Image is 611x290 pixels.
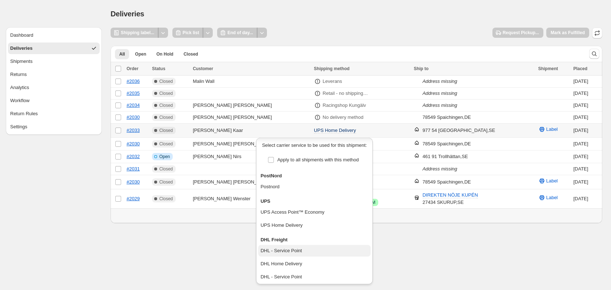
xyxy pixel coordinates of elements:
[318,100,370,111] button: Racingshop Kungälv
[534,192,562,204] button: Label
[260,222,303,229] div: UPS Home Delivery
[191,112,312,124] td: [PERSON_NAME] [PERSON_NAME]
[127,90,140,96] a: #2035
[127,78,140,84] a: #2036
[258,219,370,231] button: UPS Home Delivery
[260,273,302,281] div: DHL - Service Point
[258,181,370,193] button: Postnord
[10,84,29,91] span: Analytics
[8,69,100,80] button: Returns
[260,260,302,267] div: DHL Home Delivery
[423,178,471,186] div: 78549 Spaichingen , DE
[159,128,173,133] span: Closed
[8,108,100,120] button: Return Rules
[191,100,312,112] td: [PERSON_NAME] [PERSON_NAME]
[10,32,33,39] span: Dashboard
[111,10,144,18] span: Deliveries
[8,43,100,54] button: Deliveries
[423,90,457,96] i: Address missing
[546,126,558,133] span: Label
[323,114,363,121] p: No delivery method
[159,114,173,120] span: Closed
[10,110,38,117] span: Return Rules
[573,141,588,146] time: Tuesday, September 30, 2025 at 2:37:01 PM
[323,78,342,85] p: Leverans
[573,196,588,201] time: Monday, September 29, 2025 at 5:50:05 PM
[10,123,27,130] span: Settings
[8,29,100,41] button: Dashboard
[156,51,173,57] span: On Hold
[193,66,213,71] span: Customer
[159,179,173,185] span: Closed
[534,124,562,135] button: Label
[258,258,370,270] button: DHL Home Delivery
[127,141,140,146] a: #2030
[127,128,140,133] a: #2033
[159,166,173,172] span: Closed
[127,154,140,159] a: #2032
[8,82,100,93] button: Analytics
[159,196,173,202] span: Closed
[423,153,468,160] div: 461 91 Trollhättan , SE
[111,208,602,223] nav: Pagination
[262,142,367,149] p: Select carrier service to be used for this shipment:
[573,128,588,133] time: Thursday, October 2, 2025 at 11:32:39 AM
[152,66,165,71] span: Status
[127,66,139,71] span: Order
[589,49,599,59] button: Search and filter results
[10,58,32,65] span: Shipments
[318,76,346,87] button: Leverans
[159,90,173,96] span: Closed
[191,189,312,209] td: [PERSON_NAME] Wenster
[260,236,368,243] h3: DHL Freight
[423,192,478,198] span: DIREKTEN NÖJE KUPÉN
[423,140,471,148] div: 78549 Spaichingen , DE
[10,97,29,104] span: Workflow
[191,150,312,163] td: [PERSON_NAME] Nirs
[159,154,170,160] span: Open
[159,102,173,108] span: Closed
[184,51,198,57] span: Closed
[423,127,495,134] div: 977 54 [GEOGRAPHIC_DATA] , SE
[323,102,366,109] p: Racingshop Kungälv
[191,175,312,189] td: [PERSON_NAME] [PERSON_NAME]
[258,245,370,257] button: DHL - Service Point
[277,157,359,162] span: Apply to all shipments with this method
[573,166,588,172] time: Tuesday, September 30, 2025 at 6:20:37 PM
[314,66,350,71] span: Shipping method
[310,125,360,136] button: UPS Home Delivery
[573,66,587,71] span: Placed
[546,177,558,185] span: Label
[423,166,457,172] i: Address missing
[127,196,140,201] a: #2029
[318,88,372,99] button: Retail - no shipping required
[538,66,558,71] span: Shipment
[318,112,368,123] button: No delivery method
[258,206,370,218] button: UPS Access Point™ Economy
[258,271,370,283] button: DHL - Service Point
[159,78,173,84] span: Closed
[135,51,146,57] span: Open
[573,179,588,185] time: Tuesday, September 30, 2025 at 2:37:01 PM
[418,189,482,201] button: DIREKTEN NÖJE KUPÉN
[191,124,312,138] td: [PERSON_NAME] Kaar
[573,102,588,108] time: Thursday, October 2, 2025 at 4:58:56 PM
[323,90,368,97] p: Retail - no shipping required
[573,78,588,84] time: Saturday, October 4, 2025 at 10:59:58 AM
[573,90,588,96] time: Saturday, October 4, 2025 at 10:29:03 AM
[8,121,100,133] button: Settings
[10,71,27,78] span: Returns
[127,114,140,120] a: #2030
[8,56,100,67] button: Shipments
[573,154,588,159] time: Thursday, October 2, 2025 at 7:50:21 AM
[260,247,302,254] div: DHL - Service Point
[191,138,312,150] td: [PERSON_NAME] [PERSON_NAME]
[423,192,478,206] div: 27434 SKURUP , SE
[423,114,471,121] div: 78549 Spaichingen , DE
[546,194,558,201] span: Label
[260,172,368,180] h3: PostNord
[534,175,562,187] button: Label
[423,78,457,84] i: Address missing
[314,128,356,133] span: UPS Home Delivery
[159,141,173,147] span: Closed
